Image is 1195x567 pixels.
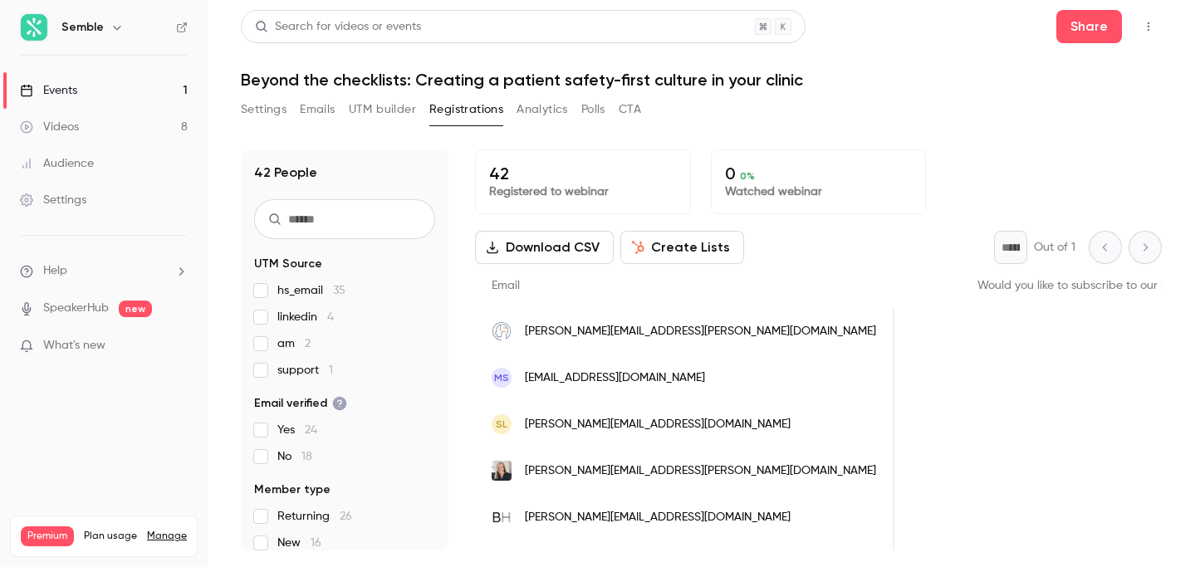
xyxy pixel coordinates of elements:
[489,164,677,183] p: 42
[1056,10,1122,43] button: Share
[21,526,74,546] span: Premium
[254,481,331,498] span: Member type
[20,192,86,208] div: Settings
[277,535,321,551] span: New
[305,424,317,436] span: 24
[305,338,311,349] span: 2
[340,511,352,522] span: 26
[1034,239,1075,256] p: Out of 1
[277,282,345,299] span: hs_email
[147,530,187,543] a: Manage
[492,507,512,527] img: brovighealth.com
[620,231,744,264] button: Create Lists
[517,96,568,123] button: Analytics
[525,462,876,480] span: [PERSON_NAME][EMAIL_ADDRESS][PERSON_NAME][DOMAIN_NAME]
[21,14,47,41] img: Semble
[494,370,509,385] span: MS
[254,395,347,412] span: Email verified
[492,461,512,481] img: healthinmenopause.co.uk
[43,300,109,317] a: SpeakerHub
[349,96,416,123] button: UTM builder
[740,170,755,182] span: 0 %
[61,19,104,36] h6: Semble
[525,323,876,340] span: [PERSON_NAME][EMAIL_ADDRESS][PERSON_NAME][DOMAIN_NAME]
[20,155,94,172] div: Audience
[525,416,791,433] span: [PERSON_NAME][EMAIL_ADDRESS][DOMAIN_NAME]
[241,96,287,123] button: Settings
[277,362,333,379] span: support
[429,96,503,123] button: Registrations
[619,96,641,123] button: CTA
[300,96,335,123] button: Emails
[241,70,1162,90] h1: Beyond the checklists: Creating a patient safety-first culture in your clinic
[277,448,312,465] span: No
[725,164,913,183] p: 0
[119,301,152,317] span: new
[84,530,137,543] span: Plan usage
[20,262,188,280] li: help-dropdown-opener
[329,364,333,376] span: 1
[525,509,791,526] span: [PERSON_NAME][EMAIL_ADDRESS][DOMAIN_NAME]
[301,451,312,462] span: 18
[525,369,705,387] span: [EMAIL_ADDRESS][DOMAIN_NAME]
[496,417,507,432] span: SL
[492,280,520,291] span: Email
[254,256,322,272] span: UTM Source
[475,231,614,264] button: Download CSV
[277,335,311,352] span: am
[277,309,334,325] span: linkedin
[333,285,345,296] span: 35
[489,183,677,200] p: Registered to webinar
[311,537,321,549] span: 16
[277,508,352,525] span: Returning
[725,183,913,200] p: Watched webinar
[20,119,79,135] div: Videos
[492,321,512,341] img: ipdiagnostics.co.uk
[277,422,317,438] span: Yes
[254,163,317,183] h1: 42 People
[327,311,334,323] span: 4
[43,337,105,354] span: What's new
[20,82,77,99] div: Events
[255,18,421,36] div: Search for videos or events
[43,262,67,280] span: Help
[581,96,605,123] button: Polls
